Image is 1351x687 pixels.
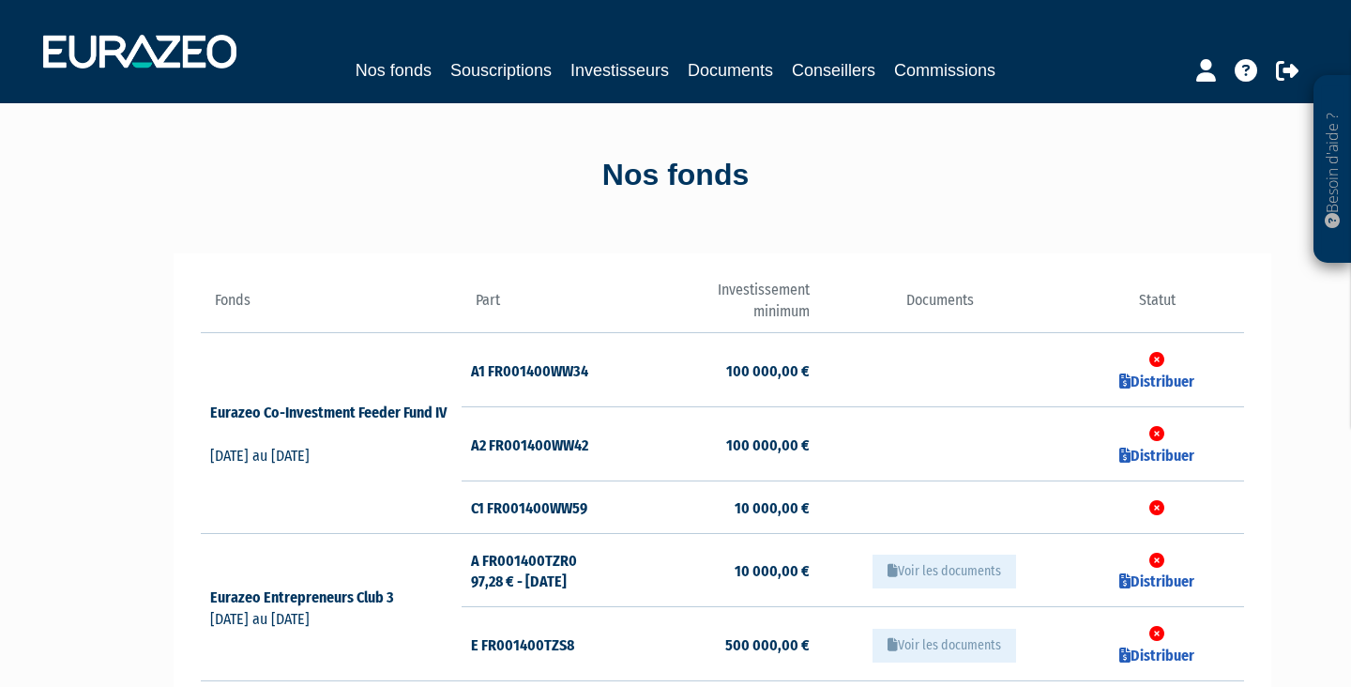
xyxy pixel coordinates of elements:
a: Eurazeo Entrepreneurs Club 3 [210,588,411,606]
a: Investisseurs [570,57,669,84]
td: 100 000,00 € [635,407,809,481]
a: Conseillers [792,57,875,84]
td: 10 000,00 € [635,533,809,607]
button: Voir les documents [873,555,1016,588]
td: C1 FR001400WW59 [462,481,635,533]
a: Souscriptions [450,57,552,84]
td: 500 000,00 € [635,607,809,681]
td: A1 FR001400WW34 [462,333,635,407]
td: E FR001400TZS8 [462,607,635,681]
a: Commissions [894,57,995,84]
th: Statut [1070,280,1244,333]
a: Distribuer [1119,373,1194,390]
td: A2 FR001400WW42 [462,407,635,481]
button: Voir les documents [873,629,1016,663]
td: A FR001400TZR0 97,28 € - [DATE] [462,533,635,607]
span: [DATE] au [DATE] [210,447,310,465]
a: Distribuer [1119,447,1194,465]
th: Investissement minimum [635,280,809,333]
a: Eurazeo Co-Investment Feeder Fund IV [210,404,447,443]
p: Besoin d'aide ? [1322,85,1343,254]
td: 100 000,00 € [635,333,809,407]
img: 1732889491-logotype_eurazeo_blanc_rvb.png [43,35,236,69]
a: Documents [688,57,773,84]
th: Fonds [201,280,462,333]
div: Nos fonds [141,154,1210,197]
td: 10 000,00 € [635,481,809,533]
th: Documents [810,280,1070,333]
a: Distribuer [1119,647,1194,664]
a: Nos fonds [356,57,432,84]
a: Distribuer [1119,572,1194,590]
th: Part [462,280,635,333]
span: [DATE] au [DATE] [210,610,310,628]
